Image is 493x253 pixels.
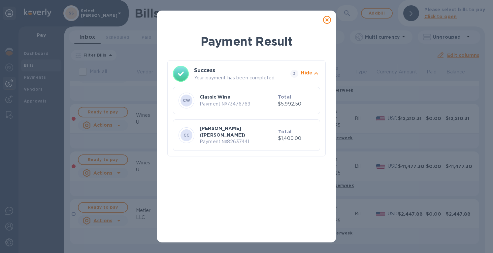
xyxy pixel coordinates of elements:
[278,101,314,107] p: $5,992.50
[167,33,326,50] h1: Payment Result
[200,101,275,107] p: Payment № 73476769
[183,98,190,103] b: CW
[290,70,298,78] span: 2
[278,129,291,134] b: Total
[194,74,288,81] p: Your payment has been completed.
[278,135,314,142] p: $1,400.00
[200,138,276,145] p: Payment № 82637441
[301,69,320,78] button: Hide
[301,69,312,76] p: Hide
[194,66,279,74] h3: Success
[200,94,275,100] p: Classic Wine
[200,125,276,138] p: [PERSON_NAME] ([PERSON_NAME])
[183,133,190,138] b: CC
[278,94,291,100] b: Total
